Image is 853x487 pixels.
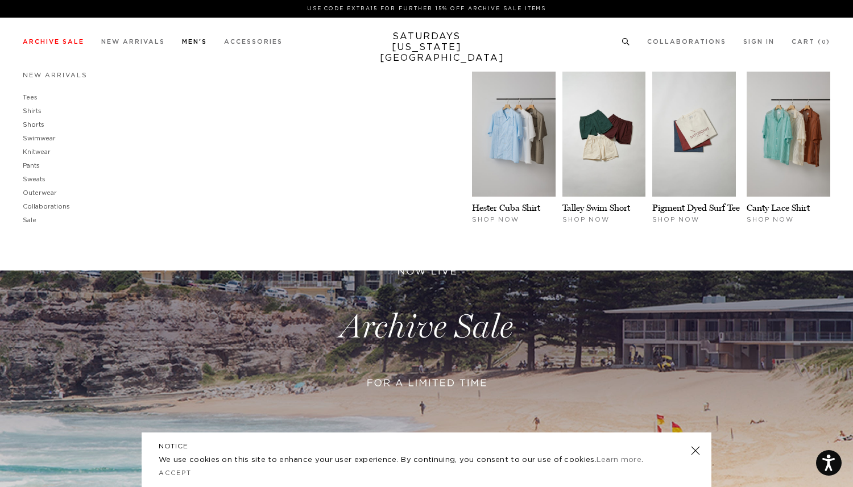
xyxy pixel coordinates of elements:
a: Knitwear [23,149,51,155]
a: Sale [23,217,36,223]
a: Sign In [743,39,775,45]
a: Men's [182,39,207,45]
a: Learn more [597,456,641,464]
a: Outerwear [23,190,57,196]
a: Sweats [23,176,45,182]
h5: NOTICE [159,441,694,451]
a: SATURDAYS[US_STATE][GEOGRAPHIC_DATA] [380,31,474,64]
a: Shirts [23,108,42,114]
a: Cart (0) [792,39,830,45]
a: Collaborations [23,203,70,210]
p: We use cookies on this site to enhance your user experience. By continuing, you consent to our us... [159,455,654,466]
a: Collaborations [647,39,726,45]
a: Shorts [23,122,44,128]
a: Talley Swim Short [562,202,630,213]
a: Pigment Dyed Surf Tee [652,202,740,213]
p: Use Code EXTRA15 for Further 15% Off Archive Sale Items [27,5,826,13]
a: Hester Cuba Shirt [472,202,540,213]
a: Accept [159,470,192,476]
a: Tees [23,94,38,101]
a: Accessories [224,39,283,45]
a: New Arrivals [101,39,165,45]
a: Pants [23,163,40,169]
a: Swimwear [23,135,56,141]
a: Archive Sale [23,39,84,45]
a: New Arrivals [23,72,88,78]
small: 0 [822,40,826,45]
a: Canty Lace Shirt [747,202,810,213]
